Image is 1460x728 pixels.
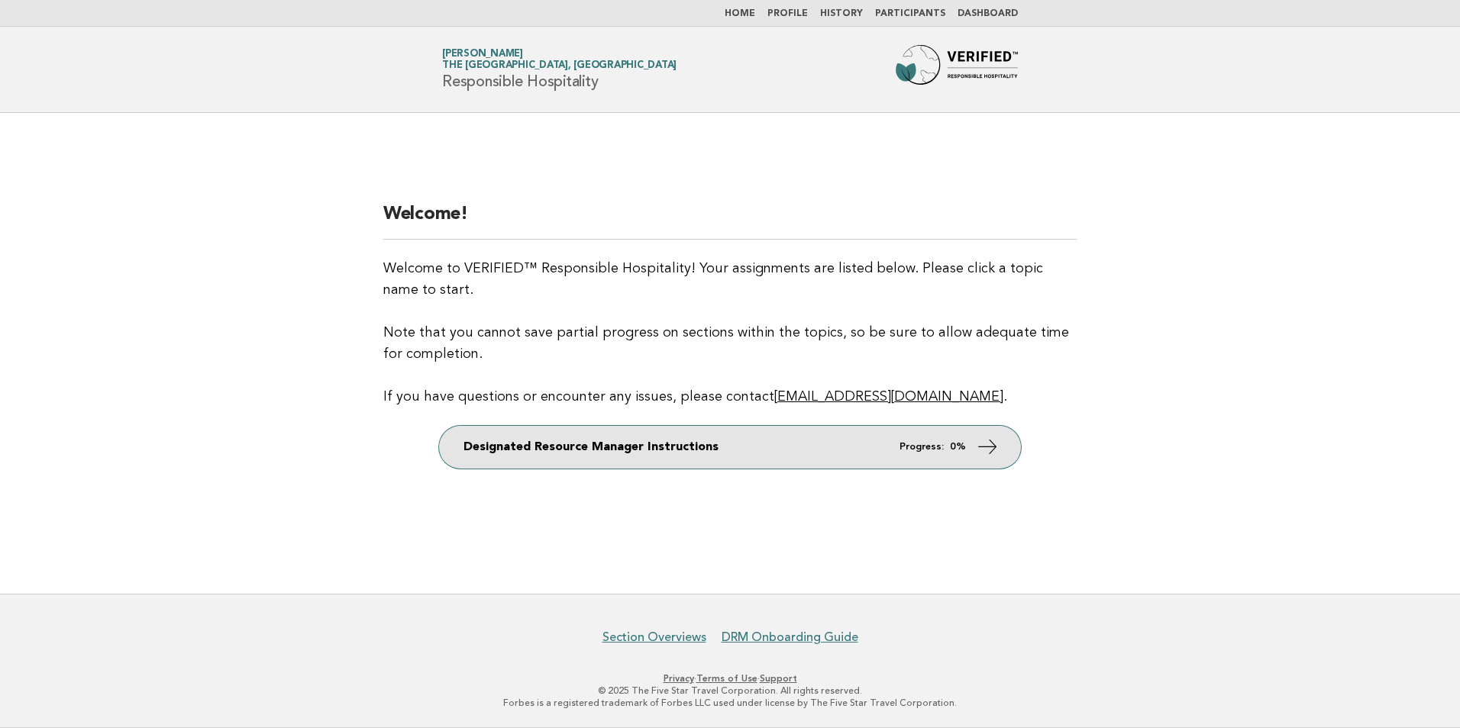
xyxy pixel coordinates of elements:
img: Forbes Travel Guide [896,45,1018,94]
strong: 0% [950,442,966,452]
a: [PERSON_NAME]The [GEOGRAPHIC_DATA], [GEOGRAPHIC_DATA] [442,49,677,70]
a: Privacy [664,673,694,684]
a: Profile [767,9,808,18]
p: · · [263,672,1197,685]
a: [EMAIL_ADDRESS][DOMAIN_NAME] [774,390,1003,404]
a: DRM Onboarding Guide [722,630,858,645]
em: Progress: [900,442,944,452]
a: Dashboard [958,9,1018,18]
a: Participants [875,9,945,18]
span: The [GEOGRAPHIC_DATA], [GEOGRAPHIC_DATA] [442,61,677,71]
p: © 2025 The Five Star Travel Corporation. All rights reserved. [263,685,1197,697]
a: Home [725,9,755,18]
h2: Welcome! [383,202,1077,240]
a: Support [760,673,797,684]
p: Welcome to VERIFIED™ Responsible Hospitality! Your assignments are listed below. Please click a t... [383,258,1077,407]
p: Forbes is a registered trademark of Forbes LLC used under license by The Five Star Travel Corpora... [263,697,1197,709]
a: Designated Resource Manager Instructions Progress: 0% [439,426,1021,469]
a: Terms of Use [696,673,757,684]
h1: Responsible Hospitality [442,50,677,89]
a: Section Overviews [602,630,706,645]
a: History [820,9,863,18]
